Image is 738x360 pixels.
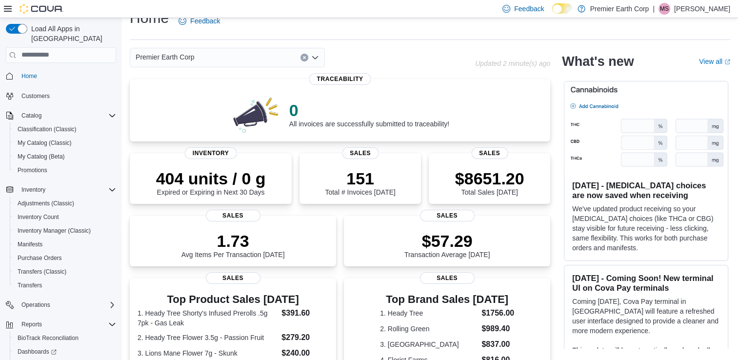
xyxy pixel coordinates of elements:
[14,332,116,344] span: BioTrack Reconciliation
[18,184,49,196] button: Inventory
[2,183,120,197] button: Inventory
[18,348,57,356] span: Dashboards
[14,137,116,149] span: My Catalog (Classic)
[14,266,70,278] a: Transfers (Classic)
[181,231,285,259] div: Avg Items Per Transaction [DATE]
[289,100,449,128] div: All invoices are successfully submitted to traceability!
[185,147,237,159] span: Inventory
[2,318,120,331] button: Reports
[2,109,120,122] button: Catalog
[14,332,82,344] a: BioTrack Reconciliation
[14,346,116,358] span: Dashboards
[21,92,50,100] span: Customers
[136,51,195,63] span: Premier Earth Corp
[181,231,285,251] p: 1.73
[18,319,116,330] span: Reports
[14,198,78,209] a: Adjustments (Classic)
[674,3,730,15] p: [PERSON_NAME]
[18,70,41,82] a: Home
[18,281,42,289] span: Transfers
[156,169,266,188] p: 404 units / 0 g
[325,169,395,196] div: Total # Invoices [DATE]
[281,307,328,319] dd: $391.60
[572,297,720,336] p: Coming [DATE], Cova Pay terminal in [GEOGRAPHIC_DATA] will feature a refreshed user interface des...
[572,273,720,293] h3: [DATE] - Coming Soon! New terminal UI on Cova Pay terminals
[18,200,74,207] span: Adjustments (Classic)
[455,169,524,196] div: Total Sales [DATE]
[562,54,634,69] h2: What's new
[18,153,65,160] span: My Catalog (Beta)
[514,4,544,14] span: Feedback
[10,150,120,163] button: My Catalog (Beta)
[404,231,490,251] p: $57.29
[10,279,120,292] button: Transfers
[658,3,670,15] div: Mark Schlueter
[471,147,508,159] span: Sales
[231,95,281,134] img: 0
[18,268,66,276] span: Transfers (Classic)
[27,24,116,43] span: Load All Apps in [GEOGRAPHIC_DATA]
[14,123,116,135] span: Classification (Classic)
[2,298,120,312] button: Operations
[190,16,220,26] span: Feedback
[10,251,120,265] button: Purchase Orders
[14,151,116,162] span: My Catalog (Beta)
[14,280,46,291] a: Transfers
[309,73,371,85] span: Traceability
[281,332,328,343] dd: $279.20
[10,238,120,251] button: Manifests
[14,123,80,135] a: Classification (Classic)
[404,231,490,259] div: Transaction Average [DATE]
[21,320,42,328] span: Reports
[380,308,478,318] dt: 1. Heady Tree
[10,163,120,177] button: Promotions
[21,72,37,80] span: Home
[18,213,59,221] span: Inventory Count
[18,184,116,196] span: Inventory
[699,58,730,65] a: View allExternal link
[18,254,62,262] span: Purchase Orders
[18,125,77,133] span: Classification (Classic)
[138,308,278,328] dt: 1. Heady Tree Shorty's Infused Prerolls .5g 7pk - Gas Leak
[10,197,120,210] button: Adjustments (Classic)
[14,137,76,149] a: My Catalog (Classic)
[455,169,524,188] p: $8651.20
[18,299,116,311] span: Operations
[18,110,116,121] span: Catalog
[18,299,54,311] button: Operations
[18,166,47,174] span: Promotions
[420,210,475,221] span: Sales
[481,307,514,319] dd: $1756.00
[14,164,51,176] a: Promotions
[206,272,260,284] span: Sales
[481,323,514,335] dd: $989.40
[21,301,50,309] span: Operations
[14,211,116,223] span: Inventory Count
[475,60,550,67] p: Updated 2 minute(s) ago
[138,333,278,342] dt: 2. Heady Tree Flower 3.5g - Passion Fruit
[18,240,42,248] span: Manifests
[380,340,478,349] dt: 3. [GEOGRAPHIC_DATA]
[14,266,116,278] span: Transfers (Classic)
[660,3,669,15] span: MS
[342,147,379,159] span: Sales
[18,334,79,342] span: BioTrack Reconciliation
[590,3,649,15] p: Premier Earth Corp
[14,164,116,176] span: Promotions
[138,294,328,305] h3: Top Product Sales [DATE]
[14,252,116,264] span: Purchase Orders
[311,54,319,61] button: Open list of options
[18,90,54,102] a: Customers
[206,210,260,221] span: Sales
[481,339,514,350] dd: $837.00
[18,70,116,82] span: Home
[14,239,116,250] span: Manifests
[14,211,63,223] a: Inventory Count
[420,272,475,284] span: Sales
[175,11,224,31] a: Feedback
[325,169,395,188] p: 151
[130,8,169,28] h1: Home
[18,227,91,235] span: Inventory Manager (Classic)
[10,331,120,345] button: BioTrack Reconciliation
